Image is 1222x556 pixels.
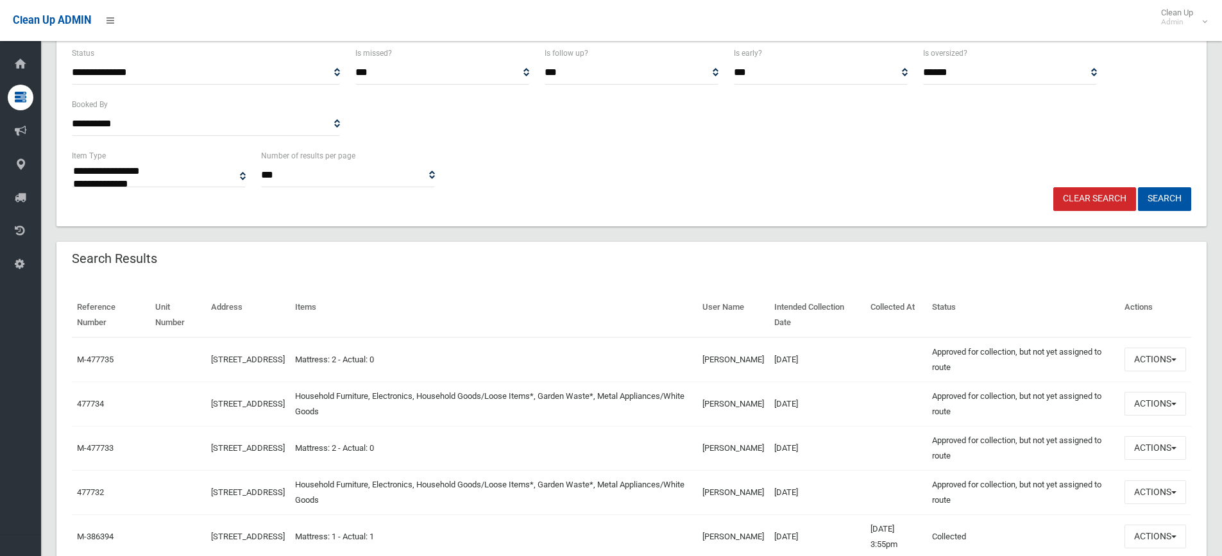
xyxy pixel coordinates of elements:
th: User Name [697,293,769,337]
th: Intended Collection Date [769,293,865,337]
td: Household Furniture, Electronics, Household Goods/Loose Items*, Garden Waste*, Metal Appliances/W... [290,470,697,514]
td: [PERSON_NAME] [697,426,769,470]
button: Actions [1124,392,1186,416]
button: Actions [1124,348,1186,371]
label: Is missed? [355,46,392,60]
a: M-477735 [77,355,114,364]
th: Collected At [865,293,928,337]
span: Clean Up ADMIN [13,14,91,26]
button: Search [1138,187,1191,211]
td: [PERSON_NAME] [697,382,769,426]
button: Actions [1124,525,1186,548]
th: Reference Number [72,293,150,337]
a: 477734 [77,399,104,409]
td: [DATE] [769,337,865,382]
th: Items [290,293,697,337]
td: [PERSON_NAME] [697,337,769,382]
small: Admin [1161,17,1193,27]
a: [STREET_ADDRESS] [211,443,285,453]
label: Is early? [734,46,762,60]
a: [STREET_ADDRESS] [211,399,285,409]
td: Approved for collection, but not yet assigned to route [927,426,1119,470]
td: [DATE] [769,426,865,470]
label: Status [72,46,94,60]
td: Approved for collection, but not yet assigned to route [927,470,1119,514]
td: [PERSON_NAME] [697,470,769,514]
th: Unit Number [150,293,206,337]
a: Clear Search [1053,187,1136,211]
label: Number of results per page [261,149,355,163]
td: Approved for collection, but not yet assigned to route [927,337,1119,382]
button: Actions [1124,436,1186,460]
button: Actions [1124,480,1186,504]
span: Clean Up [1155,8,1206,27]
label: Is oversized? [923,46,967,60]
a: [STREET_ADDRESS] [211,487,285,497]
th: Actions [1119,293,1191,337]
a: M-477733 [77,443,114,453]
td: Mattress: 2 - Actual: 0 [290,426,697,470]
a: 477732 [77,487,104,497]
td: [DATE] [769,470,865,514]
header: Search Results [56,246,173,271]
label: Item Type [72,149,106,163]
td: Approved for collection, but not yet assigned to route [927,382,1119,426]
label: Booked By [72,97,108,112]
td: Household Furniture, Electronics, Household Goods/Loose Items*, Garden Waste*, Metal Appliances/W... [290,382,697,426]
th: Address [206,293,290,337]
td: [DATE] [769,382,865,426]
a: [STREET_ADDRESS] [211,532,285,541]
label: Is follow up? [545,46,588,60]
a: [STREET_ADDRESS] [211,355,285,364]
td: Mattress: 2 - Actual: 0 [290,337,697,382]
th: Status [927,293,1119,337]
a: M-386394 [77,532,114,541]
